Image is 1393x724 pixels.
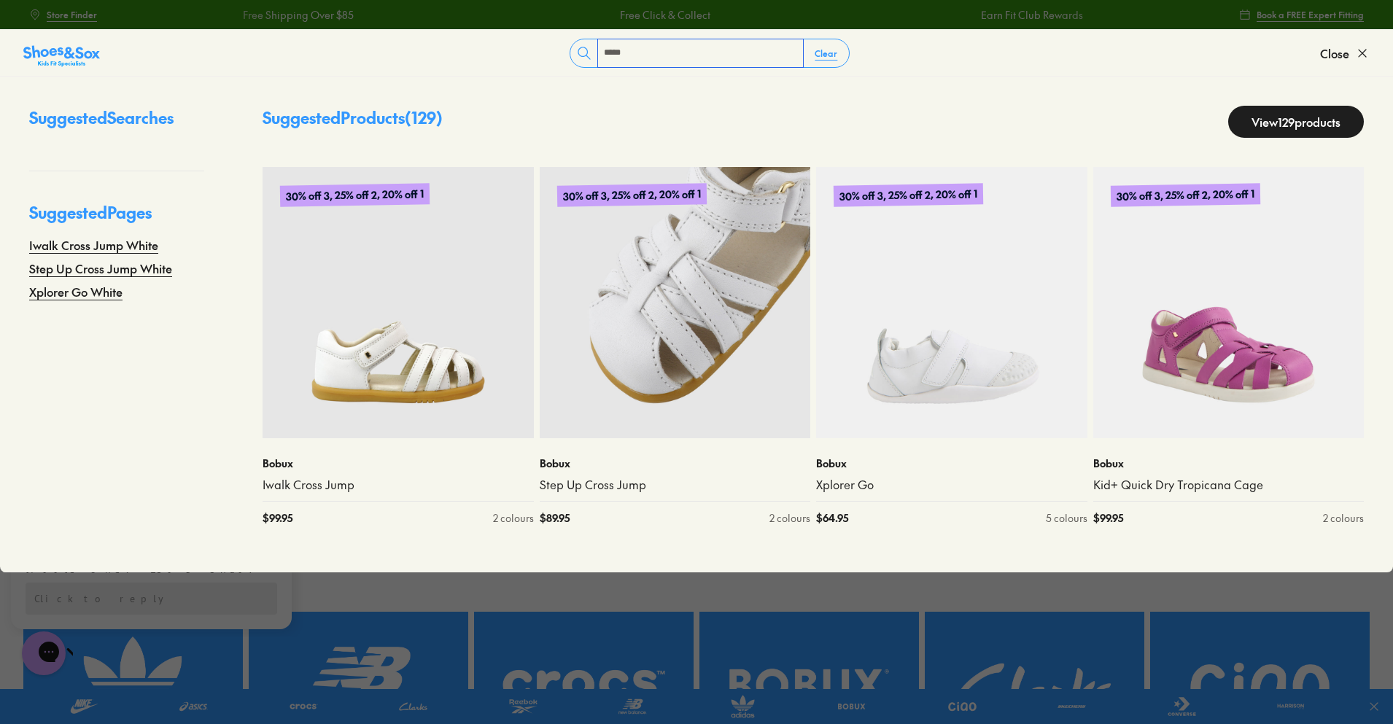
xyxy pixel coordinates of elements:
p: Bobux [540,456,811,471]
button: Close [1320,37,1370,69]
div: Message from Shoes. Need help finding the perfect pair for your little one? Let’s chat! [11,17,292,90]
a: Xplorer Go White [29,283,123,300]
button: Dismiss campaign [257,18,277,39]
span: Book a FREE Expert Fitting [1257,8,1364,21]
div: Need help finding the perfect pair for your little one? Let’s chat! [26,46,277,90]
a: Free Shipping Over $85 [242,7,353,23]
img: SNS_Logo_Responsive.svg [23,44,100,68]
a: 30% off 3, 25% off 2, 20% off 1 [816,167,1087,438]
span: Close [1320,44,1349,62]
a: 30% off 3, 25% off 2, 20% off 1 [1093,167,1365,438]
span: $ 99.95 [1093,510,1123,526]
a: Step Up Cross Jump White [29,260,172,277]
span: ( 129 ) [405,106,443,128]
iframe: Gorgias live chat messenger [15,626,73,680]
a: Kid+ Quick Dry Tropicana Cage [1093,477,1365,493]
a: Shoes &amp; Sox [23,42,100,65]
p: 30% off 3, 25% off 2, 20% off 1 [280,183,430,207]
div: Reply to the campaigns [26,96,277,128]
p: 30% off 3, 25% off 2, 20% off 1 [1110,183,1260,207]
a: Book a FREE Expert Fitting [1239,1,1364,28]
button: Clear [803,40,849,66]
a: View129products [1228,106,1364,138]
div: 2 colours [769,510,810,526]
p: Suggested Pages [29,201,204,236]
p: Suggested Searches [29,106,204,141]
a: Iwalk Cross Jump White [29,236,158,254]
a: Store Finder [29,1,97,28]
p: Bobux [263,456,534,471]
a: Free Click & Collect [619,7,710,23]
div: Campaign message [11,2,292,142]
p: Bobux [1093,456,1365,471]
a: 30% off 3, 25% off 2, 20% off 1 [540,167,811,438]
h3: Shoes [55,21,112,36]
a: Xplorer Go [816,477,1087,493]
div: 5 colours [1046,510,1087,526]
span: $ 64.95 [816,510,848,526]
p: 30% off 3, 25% off 2, 20% off 1 [834,183,983,207]
span: Store Finder [47,8,97,21]
span: $ 89.95 [540,510,570,526]
p: 30% off 3, 25% off 2, 20% off 1 [556,183,706,207]
div: 2 colours [493,510,534,526]
a: Iwalk Cross Jump [263,477,534,493]
img: Shoes logo [26,17,49,40]
p: Suggested Products [263,106,443,138]
a: 30% off 3, 25% off 2, 20% off 1 [263,167,534,438]
p: Bobux [816,456,1087,471]
a: Earn Fit Club Rewards [981,7,1083,23]
a: Step Up Cross Jump [540,477,811,493]
div: 2 colours [1323,510,1364,526]
span: $ 99.95 [263,510,292,526]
